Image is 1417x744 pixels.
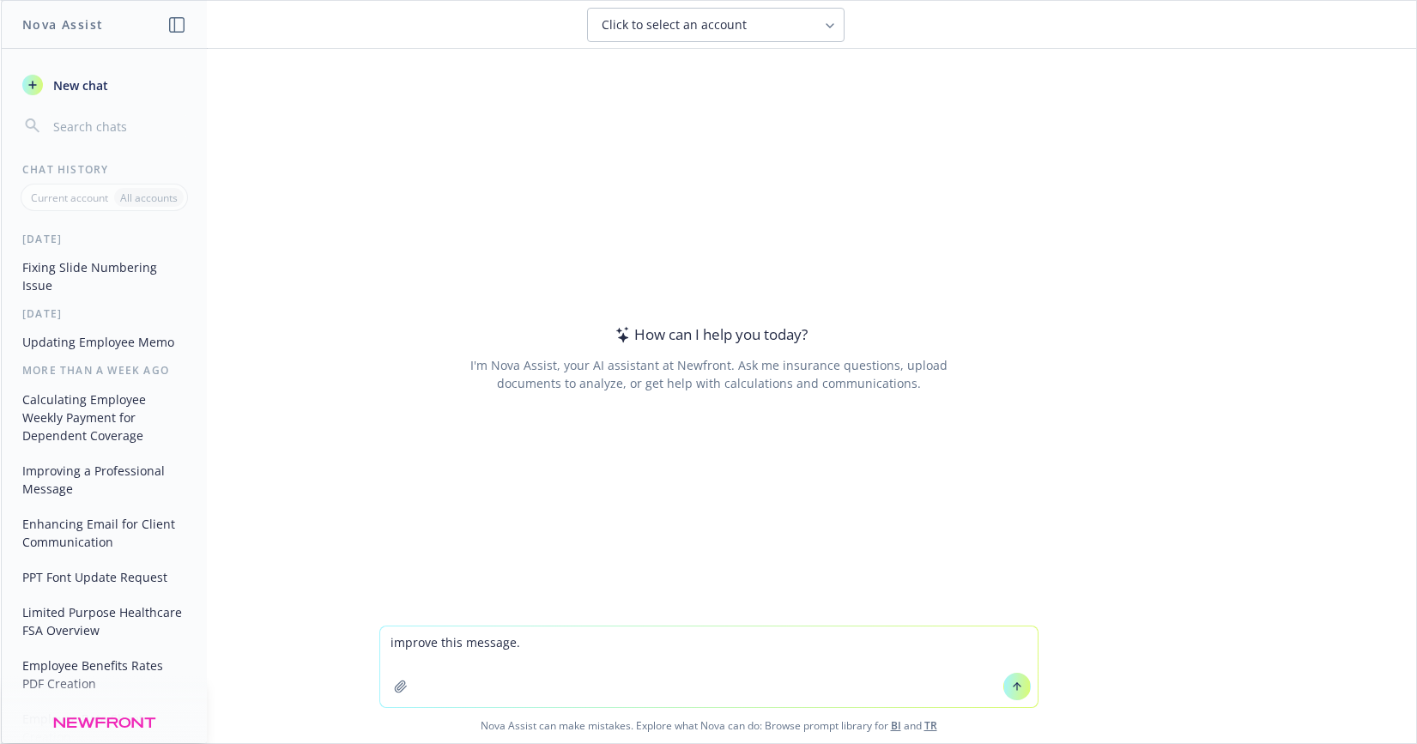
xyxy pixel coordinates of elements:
[8,708,1409,743] span: Nova Assist can make mistakes. Explore what Nova can do: Browse prompt library for and
[120,191,178,205] p: All accounts
[891,718,901,733] a: BI
[924,718,937,733] a: TR
[2,232,207,246] div: [DATE]
[22,15,103,33] h1: Nova Assist
[467,356,950,392] div: I'm Nova Assist, your AI assistant at Newfront. Ask me insurance questions, upload documents to a...
[587,8,845,42] button: Click to select an account
[15,253,193,299] button: Fixing Slide Numbering Issue
[2,306,207,321] div: [DATE]
[15,457,193,503] button: Improving a Professional Message
[15,385,193,450] button: Calculating Employee Weekly Payment for Dependent Coverage
[15,70,193,100] button: New chat
[15,651,193,698] button: Employee Benefits Rates PDF Creation
[380,626,1038,707] textarea: improve this message.
[15,598,193,644] button: Limited Purpose Healthcare FSA Overview
[2,162,207,177] div: Chat History
[15,510,193,556] button: Enhancing Email for Client Communication
[15,563,193,591] button: PPT Font Update Request
[31,191,108,205] p: Current account
[15,328,193,356] button: Updating Employee Memo
[610,324,808,346] div: How can I help you today?
[602,16,747,33] span: Click to select an account
[50,76,108,94] span: New chat
[50,114,186,138] input: Search chats
[2,363,207,378] div: More than a week ago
